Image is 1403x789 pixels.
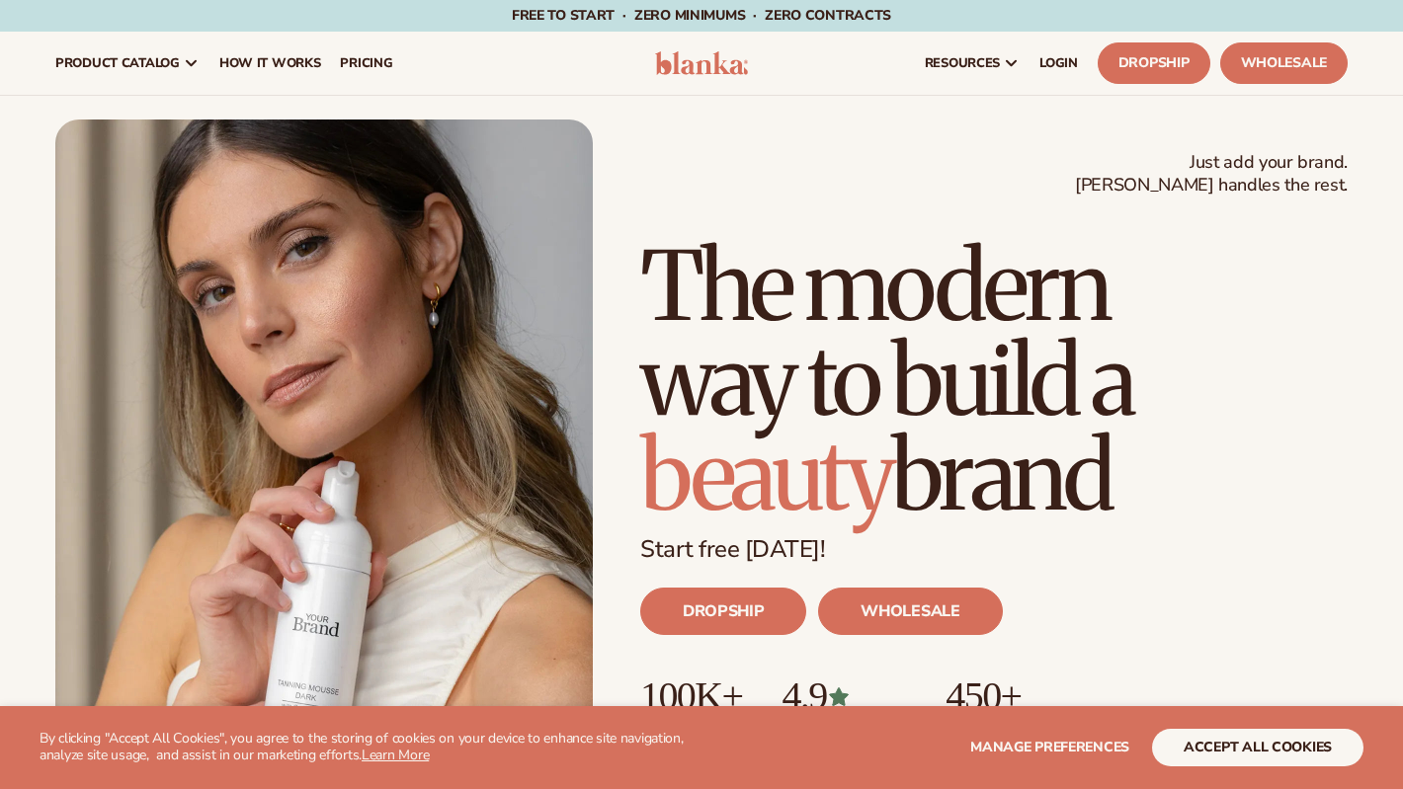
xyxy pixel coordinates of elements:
a: resources [915,32,1030,95]
a: WHOLESALE [818,588,1002,635]
span: Free to start · ZERO minimums · ZERO contracts [512,6,891,25]
a: LOGIN [1030,32,1088,95]
a: product catalog [45,32,209,95]
img: logo [655,51,748,75]
span: LOGIN [1039,55,1078,71]
span: Just add your brand. [PERSON_NAME] handles the rest. [1075,151,1348,197]
a: DROPSHIP [640,588,806,635]
a: pricing [330,32,402,95]
p: 4.9 [782,674,906,718]
button: Manage preferences [970,729,1129,766]
span: product catalog [55,55,180,71]
span: Manage preferences [970,738,1129,756]
span: resources [925,55,1000,71]
p: 100K+ [640,674,742,718]
p: By clicking "Accept All Cookies", you agree to the storing of cookies on your device to enhance s... [40,731,724,764]
a: How It Works [209,32,331,95]
span: pricing [340,55,392,71]
a: Wholesale [1220,42,1348,84]
span: How It Works [219,55,321,71]
p: Start free [DATE]! [640,535,1348,564]
a: Dropship [1098,42,1210,84]
p: 450+ [946,674,1095,718]
span: beauty [640,417,891,535]
h1: The modern way to build a brand [640,239,1348,523]
button: accept all cookies [1152,729,1363,766]
a: Learn More [362,746,429,764]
